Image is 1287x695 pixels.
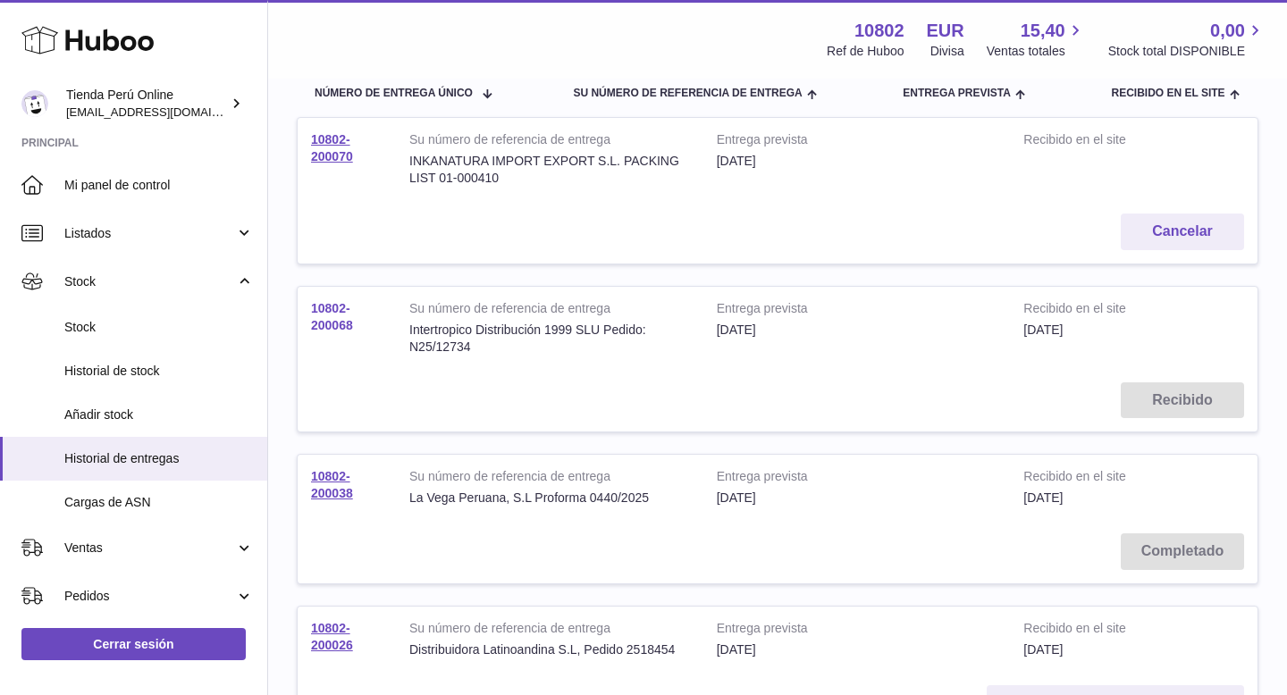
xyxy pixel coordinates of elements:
[927,19,964,43] strong: EUR
[1108,19,1266,60] a: 0,00 Stock total DISPONIBLE
[1023,620,1169,641] strong: Recibido en el site
[21,90,48,117] img: contacto@tiendaperuonline.com
[987,43,1086,60] span: Ventas totales
[64,319,254,336] span: Stock
[409,641,690,658] div: Distribuidora Latinoandina S.L, Pedido 2518454
[717,131,997,153] strong: Entrega prevista
[311,132,353,163] a: 10802-200070
[930,43,964,60] div: Divisa
[64,406,254,423] span: Añadir stock
[64,540,235,557] span: Ventas
[64,588,235,605] span: Pedidos
[311,469,353,500] a: 10802-200038
[409,300,690,322] strong: Su número de referencia de entrega
[311,621,353,652] a: 10802-200026
[717,300,997,322] strong: Entrega prevista
[827,43,904,60] div: Ref de Huboo
[717,322,997,339] div: [DATE]
[409,468,690,490] strong: Su número de referencia de entrega
[1111,88,1224,99] span: Recibido en el site
[64,273,235,290] span: Stock
[1023,642,1063,657] span: [DATE]
[409,490,690,507] div: La Vega Peruana, S.L Proforma 0440/2025
[1023,300,1169,322] strong: Recibido en el site
[409,131,690,153] strong: Su número de referencia de entrega
[64,363,254,380] span: Historial de stock
[573,88,802,99] span: Su número de referencia de entrega
[717,468,997,490] strong: Entrega prevista
[903,88,1011,99] span: Entrega prevista
[1121,214,1244,250] button: Cancelar
[1210,19,1245,43] span: 0,00
[64,494,254,511] span: Cargas de ASN
[987,19,1086,60] a: 15,40 Ventas totales
[1023,468,1169,490] strong: Recibido en el site
[1023,131,1169,153] strong: Recibido en el site
[717,153,997,170] div: [DATE]
[1023,322,1063,337] span: [DATE]
[1108,43,1266,60] span: Stock total DISPONIBLE
[854,19,904,43] strong: 10802
[717,641,997,658] div: [DATE]
[1023,490,1063,505] span: [DATE]
[64,225,235,242] span: Listados
[409,153,690,187] div: INKANATURA IMPORT EXPORT S.L. PACKING LIST 01-000410
[717,620,997,641] strong: Entrega prevista
[409,322,690,356] div: Intertropico Distribución 1999 SLU Pedido: N25/12734
[21,628,246,660] a: Cerrar sesión
[717,490,997,507] div: [DATE]
[64,177,254,194] span: Mi panel de control
[315,88,473,99] span: Número de entrega único
[64,450,254,467] span: Historial de entregas
[311,301,353,332] a: 10802-200068
[1021,19,1065,43] span: 15,40
[409,620,690,641] strong: Su número de referencia de entrega
[66,87,227,121] div: Tienda Perú Online
[66,105,263,119] span: [EMAIL_ADDRESS][DOMAIN_NAME]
